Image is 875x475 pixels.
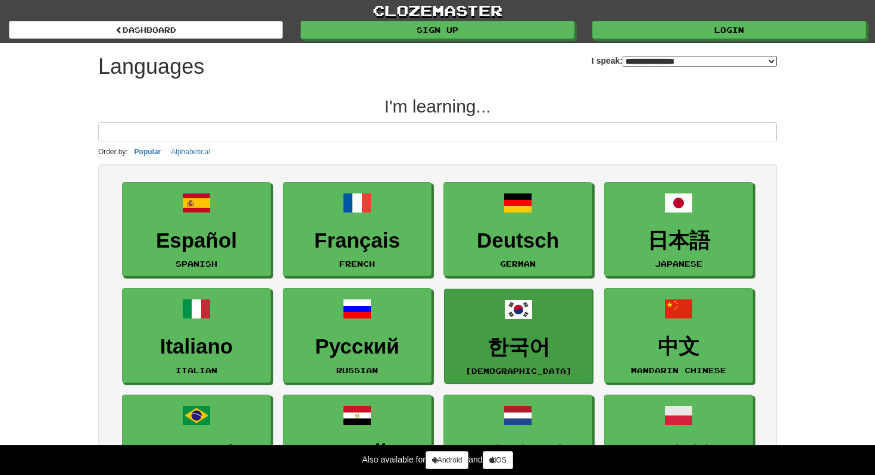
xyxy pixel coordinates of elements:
[426,451,468,469] a: Android
[339,260,375,268] small: French
[129,335,264,358] h3: Italiano
[122,288,271,383] a: ItalianoItalian
[450,229,586,252] h3: Deutsch
[283,288,432,383] a: РусскийRussian
[631,366,726,374] small: Mandarin Chinese
[443,182,592,277] a: DeutschGerman
[655,260,702,268] small: Japanese
[122,182,271,277] a: EspañolSpanish
[611,229,746,252] h3: 日本語
[98,55,204,79] h1: Languages
[604,182,753,277] a: 日本語Japanese
[131,145,165,158] button: Popular
[592,21,866,39] a: Login
[483,451,513,469] a: iOS
[611,442,746,465] h3: Polski
[500,260,536,268] small: German
[283,182,432,277] a: FrançaisFrench
[176,260,217,268] small: Spanish
[98,148,128,156] small: Order by:
[167,145,213,158] button: Alphabetical
[301,21,574,39] a: Sign up
[289,229,425,252] h3: Français
[450,442,586,465] h3: Nederlands
[176,366,217,374] small: Italian
[336,366,378,374] small: Russian
[592,55,777,67] label: I speak:
[465,367,572,375] small: [DEMOGRAPHIC_DATA]
[129,229,264,252] h3: Español
[444,289,593,383] a: 한국어[DEMOGRAPHIC_DATA]
[604,288,753,383] a: 中文Mandarin Chinese
[623,56,777,67] select: I speak:
[129,442,264,465] h3: Português
[98,96,777,116] h2: I'm learning...
[451,336,586,359] h3: 한국어
[289,335,425,358] h3: Русский
[9,21,283,39] a: dashboard
[289,442,425,465] h3: العربية
[611,335,746,358] h3: 中文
